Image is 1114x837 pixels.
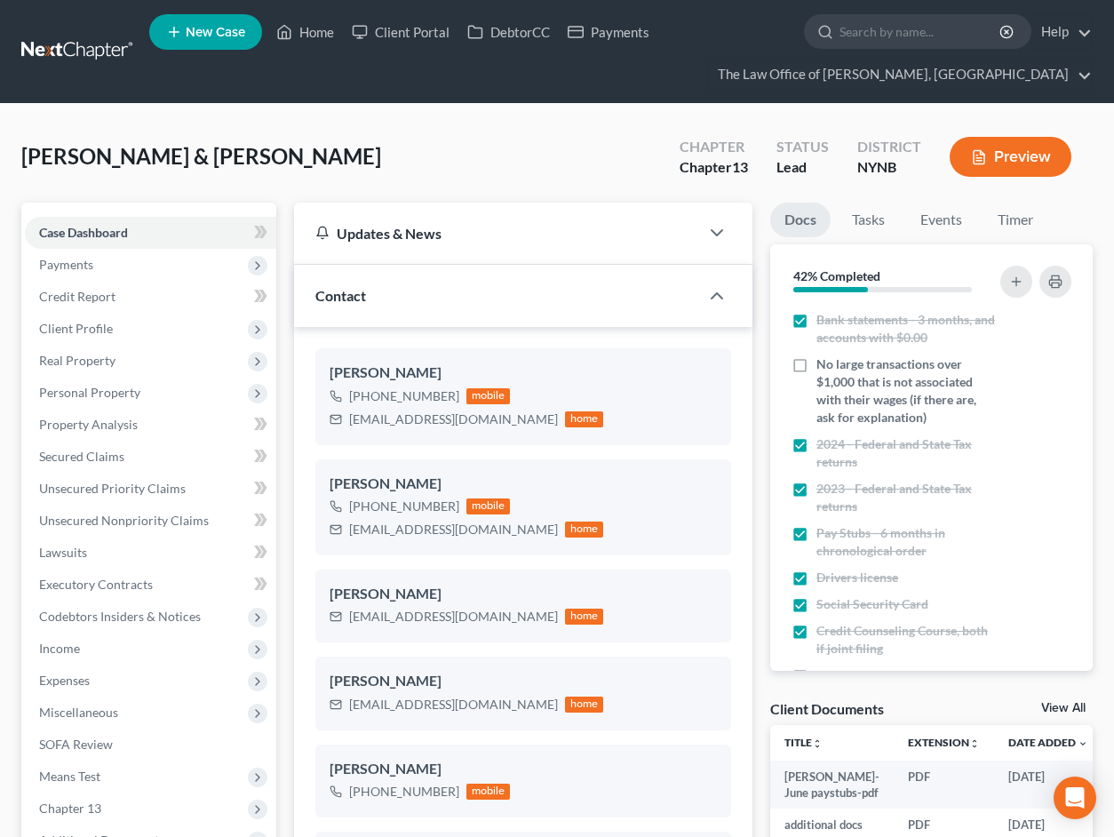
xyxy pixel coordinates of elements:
a: Executory Contracts [25,569,276,601]
a: Credit Report [25,281,276,313]
a: SOFA Review [25,729,276,761]
div: [PHONE_NUMBER] [349,387,459,405]
div: mobile [466,784,511,800]
i: unfold_more [969,738,980,749]
div: [EMAIL_ADDRESS][DOMAIN_NAME] [349,608,558,626]
a: Lawsuits [25,537,276,569]
span: SOFA Review [39,737,113,752]
td: [PERSON_NAME]-June paystubs-pdf [770,761,894,809]
span: 2024 - Federal and State Tax returns [816,435,997,471]
a: View All [1041,702,1086,714]
a: The Law Office of [PERSON_NAME], [GEOGRAPHIC_DATA] [709,59,1092,91]
a: Secured Claims [25,441,276,473]
span: Unsecured Priority Claims [39,481,186,496]
span: Pay Stubs - 6 months in chronological order [816,524,997,560]
span: Secured Claims [39,449,124,464]
div: [PHONE_NUMBER] [349,498,459,515]
div: [PERSON_NAME] [330,759,717,780]
div: mobile [466,388,511,404]
div: [EMAIL_ADDRESS][DOMAIN_NAME] [349,521,558,538]
span: Means Test [39,769,100,784]
a: Property Analysis [25,409,276,441]
span: Lawsuits [39,545,87,560]
a: Home [267,16,343,48]
a: Case Dashboard [25,217,276,249]
a: Extensionunfold_more [908,736,980,749]
span: New Case [186,26,245,39]
span: No large transactions over $1,000 that is not associated with their wages (if there are, ask for ... [816,355,997,426]
span: Chapter 13 [39,801,101,816]
span: Personal Property [39,385,140,400]
div: home [565,522,604,538]
span: Codebtors Insiders & Notices [39,609,201,624]
a: Timer [983,203,1047,237]
a: Date Added expand_more [1008,736,1088,749]
span: Executory Contracts [39,577,153,592]
a: Unsecured Priority Claims [25,473,276,505]
div: Chapter [680,157,748,178]
div: [EMAIL_ADDRESS][DOMAIN_NAME] [349,411,558,428]
td: [DATE] [994,761,1102,809]
div: Client Documents [770,699,884,718]
a: Tasks [838,203,899,237]
div: Chapter [680,137,748,157]
span: Social Security Card [816,595,928,613]
div: NYNB [857,157,921,178]
div: [PHONE_NUMBER] [349,783,459,801]
div: [EMAIL_ADDRESS][DOMAIN_NAME] [349,696,558,713]
td: PDF [894,761,994,809]
span: 13 [732,158,748,175]
strong: 42% Completed [793,268,880,283]
span: Income [39,641,80,656]
span: 2023 - Federal and State Tax returns [816,480,997,515]
span: Property Analysis [39,417,138,432]
div: District [857,137,921,157]
div: home [565,411,604,427]
i: unfold_more [812,738,823,749]
a: Client Portal [343,16,458,48]
a: Events [906,203,976,237]
div: home [565,609,604,625]
span: Expenses [39,673,90,688]
div: [PERSON_NAME] [330,671,717,692]
span: Credit Counseling Course, both if joint filing [816,622,997,658]
span: Client Profile [39,321,113,336]
div: [PERSON_NAME] [330,363,717,384]
a: Unsecured Nonpriority Claims [25,505,276,537]
a: DebtorCC [458,16,559,48]
div: Lead [776,157,829,178]
a: Payments [559,16,658,48]
span: Drivers license [816,569,898,586]
span: Titles to motor vehicles [816,666,945,684]
input: Search by name... [839,15,1002,48]
div: Open Intercom Messenger [1054,777,1096,819]
button: Preview [950,137,1071,177]
div: Updates & News [315,224,678,243]
span: Real Property [39,353,115,368]
div: [PERSON_NAME] [330,584,717,605]
a: Help [1032,16,1092,48]
span: Miscellaneous [39,705,118,720]
a: Docs [770,203,831,237]
span: Payments [39,257,93,272]
span: Unsecured Nonpriority Claims [39,513,209,528]
div: [PERSON_NAME] [330,474,717,495]
span: Case Dashboard [39,225,128,240]
span: Bank statements - 3 months, and accounts with $0.00 [816,311,997,347]
span: [PERSON_NAME] & [PERSON_NAME] [21,143,381,169]
a: Titleunfold_more [784,736,823,749]
i: expand_more [1078,738,1088,749]
span: Credit Report [39,289,115,304]
div: mobile [466,498,511,514]
div: home [565,697,604,713]
div: Status [776,137,829,157]
span: Contact [315,287,366,304]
